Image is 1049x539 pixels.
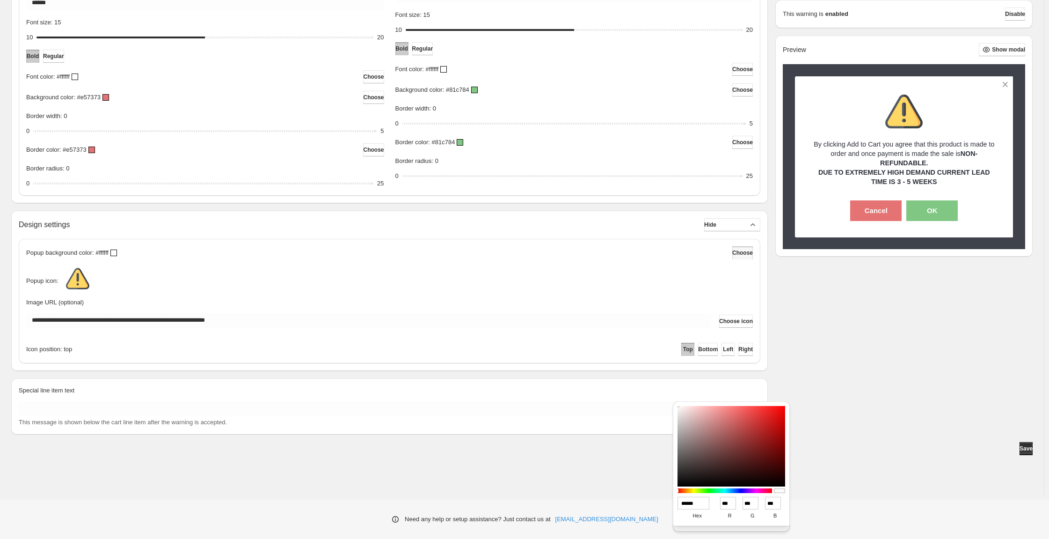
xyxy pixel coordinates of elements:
span: Hide [704,221,716,229]
span: Image URL (optional) [26,299,84,306]
button: Show modal [979,43,1025,56]
span: Right [738,346,753,353]
span: Choose [363,146,384,154]
button: Top [681,343,694,356]
button: Choose icon [719,315,753,328]
button: Choose [732,246,753,259]
span: Popup icon: [26,276,58,286]
strong: DUE TO EXTREMELY HIGH DEMAND CURRENT LEAD TIME IS 3 - 5 WEEKS [818,169,990,185]
p: Background color: #81c784 [395,85,469,95]
button: Cancel [850,200,902,221]
span: Font size: 15 [26,19,61,26]
span: 10 [26,34,33,41]
div: 20 [377,33,384,42]
span: 10 [395,26,402,33]
span: Bold [395,45,408,52]
button: OK [906,200,958,221]
div: 5 [750,119,753,128]
span: Bottom [698,346,718,353]
p: This warning is [783,9,823,19]
span: Border width: 0 [395,105,436,112]
button: Regular [43,50,64,63]
span: Choose [363,94,384,101]
label: r [720,509,740,522]
button: Choose [363,70,384,83]
span: 0 [395,172,399,179]
span: Choose [732,66,753,73]
span: 0 [395,120,399,127]
span: Show modal [992,46,1025,53]
button: Hide [704,218,760,231]
span: 0 [26,180,29,187]
span: Border radius: 0 [395,157,439,164]
p: Background color: #e57373 [26,93,101,102]
button: Regular [412,42,433,55]
button: Choose [363,91,384,104]
span: Save [1020,445,1033,452]
button: Disable [1005,7,1025,21]
button: Left [721,343,735,356]
div: 25 [377,179,384,188]
a: [EMAIL_ADDRESS][DOMAIN_NAME] [555,515,658,524]
p: Font color: #ffffff [395,65,439,74]
span: 0 [26,127,29,134]
span: Top [683,346,693,353]
span: Choose [363,73,384,81]
p: Font color: #ffffff [26,72,70,81]
button: Bold [395,42,408,55]
h2: Design settings [19,220,70,229]
span: Choose [732,139,753,146]
span: Regular [43,52,64,60]
span: Regular [412,45,433,52]
button: Right [738,343,753,356]
p: Border color: #81c784 [395,138,455,147]
span: Border width: 0 [26,112,67,119]
div: 5 [380,126,384,136]
h2: Preview [783,46,806,54]
p: Popup background color: #ffffff [26,248,109,258]
label: hex [677,509,717,522]
span: Border radius: 0 [26,165,70,172]
button: Bold [26,50,39,63]
button: Choose [732,83,753,96]
span: Special line item text [19,387,74,394]
span: Bold [27,52,39,60]
div: 25 [746,171,753,181]
label: b [765,509,785,522]
span: Icon position: top [26,345,72,354]
span: This message is shown below the cart line item after the warning is accepted. [19,419,227,426]
div: 20 [746,25,753,35]
button: Choose [732,63,753,76]
button: Choose [732,136,753,149]
span: Font size: 15 [395,11,430,18]
span: Choose icon [719,317,753,325]
span: Left [723,346,733,353]
button: Choose [363,143,384,156]
span: Choose [732,249,753,257]
span: Choose [732,86,753,94]
strong: enabled [825,9,848,19]
p: Border color: #e57373 [26,145,87,155]
button: Save [1020,442,1033,455]
p: By clicking Add to Cart you agree that this product is made to order and once payment is made the... [811,140,997,168]
button: Bottom [698,343,718,356]
label: g [743,509,762,522]
span: Disable [1005,10,1025,18]
body: Rich Text Area. Press ALT-0 for help. [4,7,737,34]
